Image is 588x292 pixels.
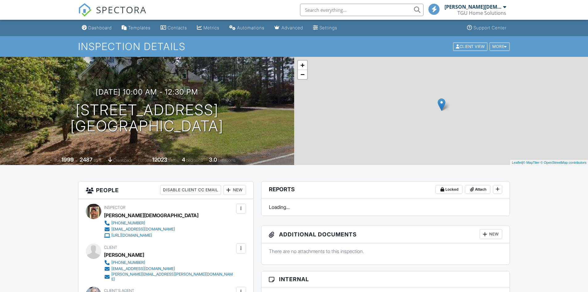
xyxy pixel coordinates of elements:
[94,158,102,163] span: sq. ft.
[104,226,194,232] a: [EMAIL_ADDRESS][DOMAIN_NAME]
[104,211,198,220] div: [PERSON_NAME][DEMOGRAPHIC_DATA]
[457,10,506,16] div: TGU Home Solutions
[158,22,190,34] a: Contacts
[80,156,93,163] div: 2487
[281,25,303,30] div: Advanced
[113,158,132,163] span: crawlspace
[111,227,175,232] div: [EMAIL_ADDRESS][DOMAIN_NAME]
[138,158,151,163] span: Lot Size
[490,42,510,51] div: More
[465,22,509,34] a: Support Center
[96,3,147,16] span: SPECTORA
[78,8,147,21] a: SPECTORA
[444,4,502,10] div: [PERSON_NAME][DEMOGRAPHIC_DATA]
[540,161,586,164] a: © OpenStreetMap contributors
[203,25,219,30] div: Metrics
[78,41,510,52] h1: Inspection Details
[104,232,194,239] a: [URL][DOMAIN_NAME]
[104,266,235,272] a: [EMAIL_ADDRESS][DOMAIN_NAME]
[111,272,235,282] div: [PERSON_NAME][EMAIL_ADDRESS][PERSON_NAME][DOMAIN_NAME]
[79,22,114,34] a: Dashboard
[480,229,502,239] div: New
[182,156,185,163] div: 4
[473,25,507,30] div: Support Center
[453,42,487,51] div: Client View
[111,260,145,265] div: [PHONE_NUMBER]
[104,272,235,282] a: [PERSON_NAME][EMAIL_ADDRESS][PERSON_NAME][DOMAIN_NAME]
[70,102,223,135] h1: [STREET_ADDRESS] [GEOGRAPHIC_DATA]
[298,70,307,79] a: Zoom out
[319,25,337,30] div: Settings
[512,161,522,164] a: Leaflet
[104,260,235,266] a: [PHONE_NUMBER]
[523,161,540,164] a: © MapTiler
[269,248,503,255] p: There are no attachments to this inspection.
[168,158,176,163] span: sq.ft.
[104,205,125,210] span: Inspector
[128,25,151,30] div: Templates
[227,22,267,34] a: Automations (Basic)
[194,22,222,34] a: Metrics
[54,158,60,163] span: Built
[510,160,588,165] div: |
[298,61,307,70] a: Zoom in
[261,271,510,287] h3: Internal
[96,88,198,96] h3: [DATE] 10:00 am - 12:30 pm
[223,185,246,195] div: New
[78,3,92,17] img: The Best Home Inspection Software - Spectora
[104,250,144,260] div: [PERSON_NAME]
[261,226,510,243] h3: Additional Documents
[88,25,112,30] div: Dashboard
[111,221,145,226] div: [PHONE_NUMBER]
[119,22,153,34] a: Templates
[186,158,203,163] span: bedrooms
[78,181,253,199] h3: People
[168,25,187,30] div: Contacts
[218,158,236,163] span: bathrooms
[104,245,117,250] span: Client
[111,233,152,238] div: [URL][DOMAIN_NAME]
[111,266,175,271] div: [EMAIL_ADDRESS][DOMAIN_NAME]
[237,25,265,30] div: Automations
[61,156,74,163] div: 1999
[452,44,489,49] a: Client View
[160,185,221,195] div: Disable Client CC Email
[152,156,167,163] div: 12023
[300,4,423,16] input: Search everything...
[272,22,306,34] a: Advanced
[104,220,194,226] a: [PHONE_NUMBER]
[311,22,340,34] a: Settings
[209,156,217,163] div: 3.0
